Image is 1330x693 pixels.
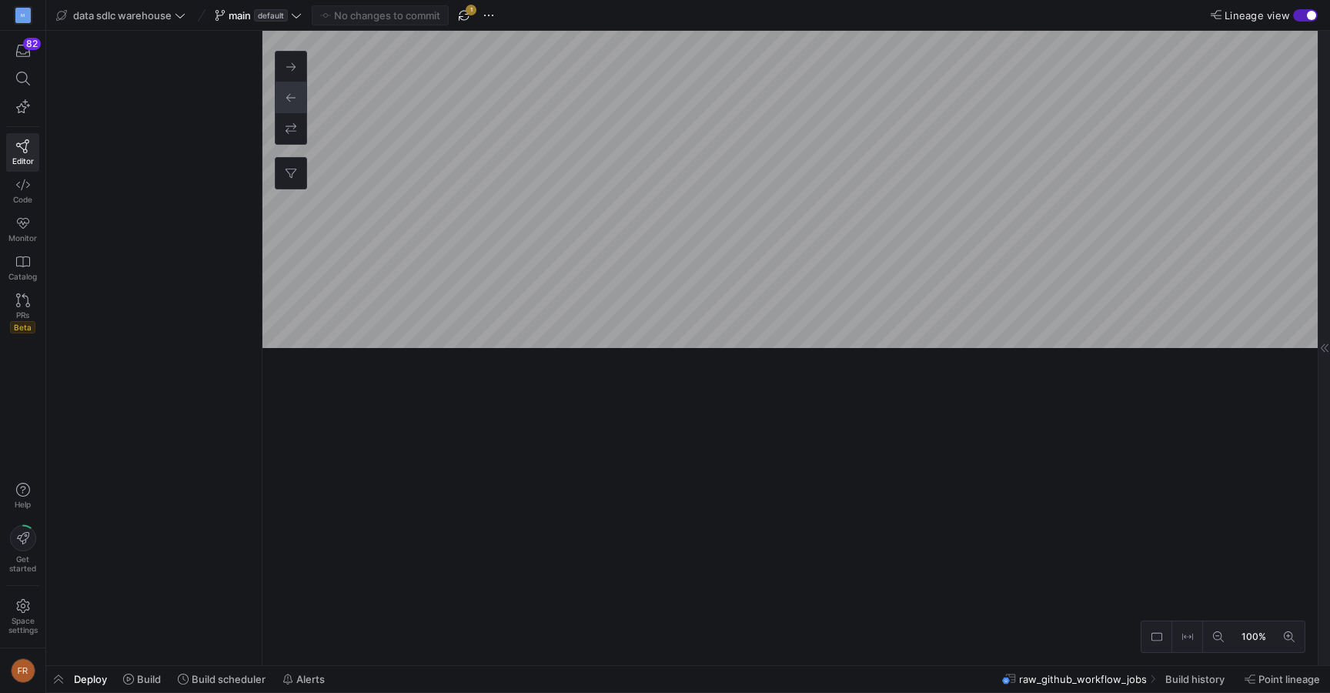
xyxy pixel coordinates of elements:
[12,156,34,166] span: Editor
[9,554,36,573] span: Get started
[16,310,29,320] span: PRs
[6,133,39,172] a: Editor
[1019,673,1147,685] span: raw_github_workflow_jobs
[8,233,37,243] span: Monitor
[6,476,39,516] button: Help
[6,519,39,579] button: Getstarted
[11,658,35,683] div: FR
[10,321,35,333] span: Beta
[8,272,37,281] span: Catalog
[1258,673,1320,685] span: Point lineage
[13,195,32,204] span: Code
[1225,9,1290,22] span: Lineage view
[211,5,306,25] button: maindefault
[6,287,39,340] a: PRsBeta
[137,673,161,685] span: Build
[116,666,168,692] button: Build
[1165,673,1225,685] span: Build history
[1238,666,1327,692] button: Point lineage
[276,666,332,692] button: Alerts
[779,336,802,360] img: logo.gif
[6,37,39,65] button: 82
[229,9,251,22] span: main
[6,592,39,641] a: Spacesettings
[192,673,266,685] span: Build scheduler
[6,210,39,249] a: Monitor
[6,172,39,210] a: Code
[6,249,39,287] a: Catalog
[296,673,325,685] span: Alerts
[23,38,41,50] div: 82
[52,5,189,25] button: data sdlc warehouse
[13,500,32,509] span: Help
[6,654,39,687] button: FR
[74,673,107,685] span: Deploy
[73,9,172,22] span: data sdlc warehouse
[8,616,38,634] span: Space settings
[15,8,31,23] div: M
[1158,666,1235,692] button: Build history
[254,9,288,22] span: default
[6,2,39,28] a: M
[171,666,272,692] button: Build scheduler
